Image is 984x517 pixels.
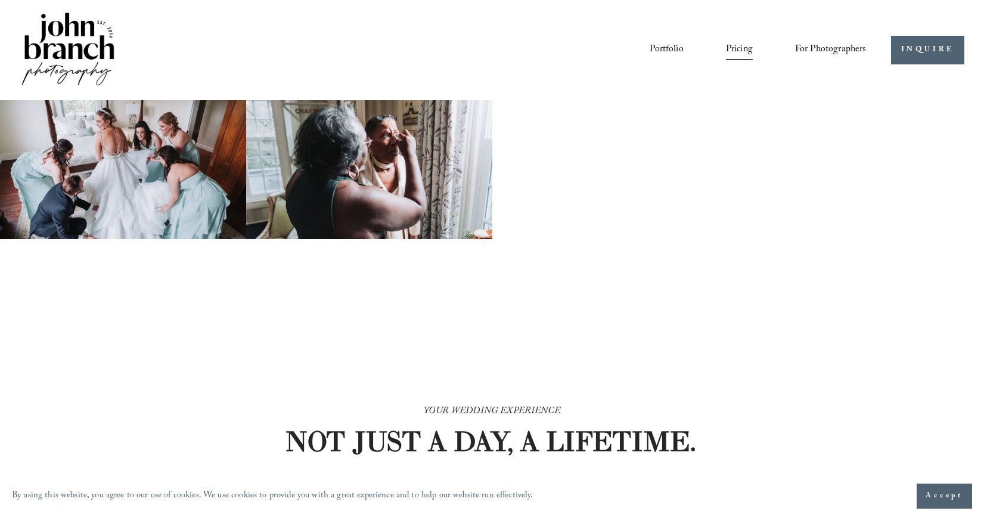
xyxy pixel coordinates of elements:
img: John Branch IV Photography [20,10,116,91]
span: Accept [926,490,963,502]
a: INQUIRE [891,36,964,65]
strong: NOT JUST A DAY, A LIFETIME. [285,424,696,459]
a: Pricing [726,40,753,60]
a: folder dropdown [795,40,867,60]
img: Woman applying makeup to another woman near a window with floral curtains and autumn flowers. [246,100,492,239]
p: By using this website, you agree to our use of cookies. We use cookies to provide you with a grea... [12,488,533,505]
button: Accept [917,484,972,509]
a: Portfolio [650,40,683,60]
em: YOUR WEDDING EXPERIENCE [424,404,560,420]
span: For Photographers [795,41,867,59]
